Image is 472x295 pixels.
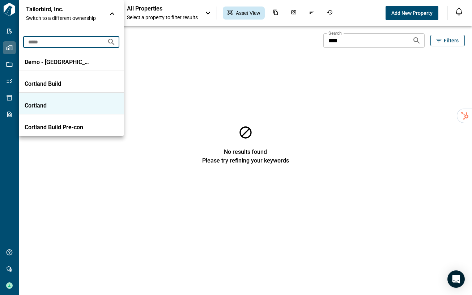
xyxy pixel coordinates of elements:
span: Switch to a different ownership [26,14,102,22]
p: Tailorbird, Inc. [26,6,91,13]
p: Demo - [GEOGRAPHIC_DATA] [25,59,90,66]
p: Cortland Build Pre-con [25,124,90,131]
button: Search organizations [104,35,119,49]
p: Cortland [25,102,90,109]
div: Open Intercom Messenger [447,270,465,288]
p: Cortland Build [25,80,90,88]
